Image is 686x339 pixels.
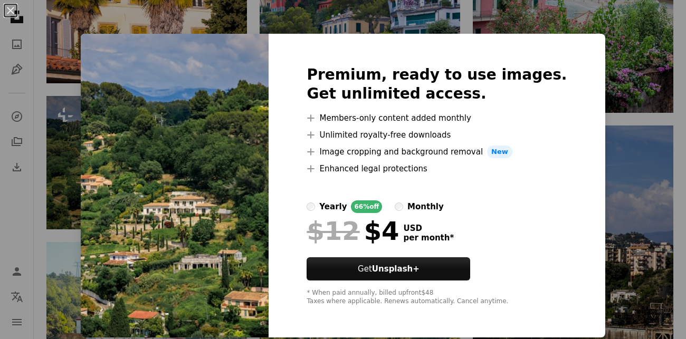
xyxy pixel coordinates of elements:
div: monthly [407,200,444,213]
div: 66% off [351,200,382,213]
li: Image cropping and background removal [307,146,567,158]
div: yearly [319,200,347,213]
strong: Unsplash+ [372,264,420,274]
span: New [487,146,512,158]
button: GetUnsplash+ [307,257,470,280]
div: * When paid annually, billed upfront $48 Taxes where applicable. Renews automatically. Cancel any... [307,289,567,306]
span: $12 [307,217,359,245]
input: monthly [395,202,403,211]
span: per month * [403,233,454,243]
div: $4 [307,217,399,245]
h2: Premium, ready to use images. Get unlimited access. [307,65,567,103]
span: USD [403,224,454,233]
img: premium_photo-1754337643463-7a7727b570bd [81,34,269,337]
li: Enhanced legal protections [307,162,567,175]
li: Members-only content added monthly [307,112,567,124]
li: Unlimited royalty-free downloads [307,129,567,141]
input: yearly66%off [307,202,315,211]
